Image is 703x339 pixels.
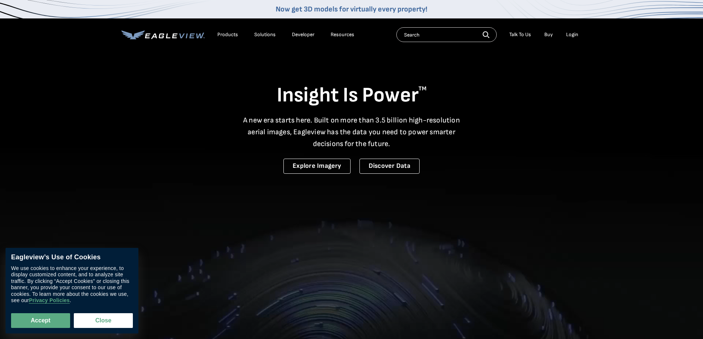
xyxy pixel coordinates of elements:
[74,313,133,328] button: Close
[359,159,420,174] a: Discover Data
[566,31,578,38] div: Login
[121,83,582,108] h1: Insight Is Power
[396,27,497,42] input: Search
[331,31,354,38] div: Resources
[544,31,553,38] a: Buy
[276,5,427,14] a: Now get 3D models for virtually every property!
[292,31,314,38] a: Developer
[254,31,276,38] div: Solutions
[509,31,531,38] div: Talk To Us
[418,85,427,92] sup: TM
[283,159,351,174] a: Explore Imagery
[11,313,70,328] button: Accept
[239,114,465,150] p: A new era starts here. Built on more than 3.5 billion high-resolution aerial images, Eagleview ha...
[11,253,133,262] div: Eagleview’s Use of Cookies
[29,298,69,304] a: Privacy Policies
[11,265,133,304] div: We use cookies to enhance your experience, to display customized content, and to analyze site tra...
[217,31,238,38] div: Products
